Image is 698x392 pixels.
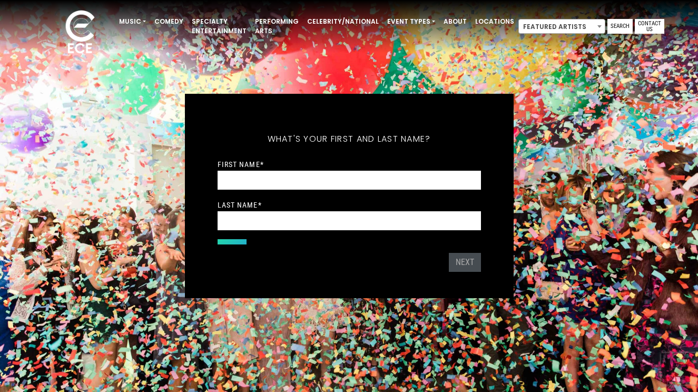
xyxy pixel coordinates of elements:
label: First Name [218,160,264,169]
a: Locations [471,13,518,31]
span: Featured Artists [519,19,605,34]
a: Music [115,13,150,31]
a: Celebrity/National [303,13,383,31]
a: Contact Us [635,19,664,34]
a: Performing Arts [251,13,303,40]
h5: What's your first and last name? [218,120,481,158]
a: About [439,13,471,31]
span: Featured Artists [518,19,605,34]
label: Last Name [218,200,262,210]
img: ece_new_logo_whitev2-1.png [54,7,106,58]
a: Event Types [383,13,439,31]
a: Specialty Entertainment [188,13,251,40]
a: Comedy [150,13,188,31]
a: Search [607,19,633,34]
